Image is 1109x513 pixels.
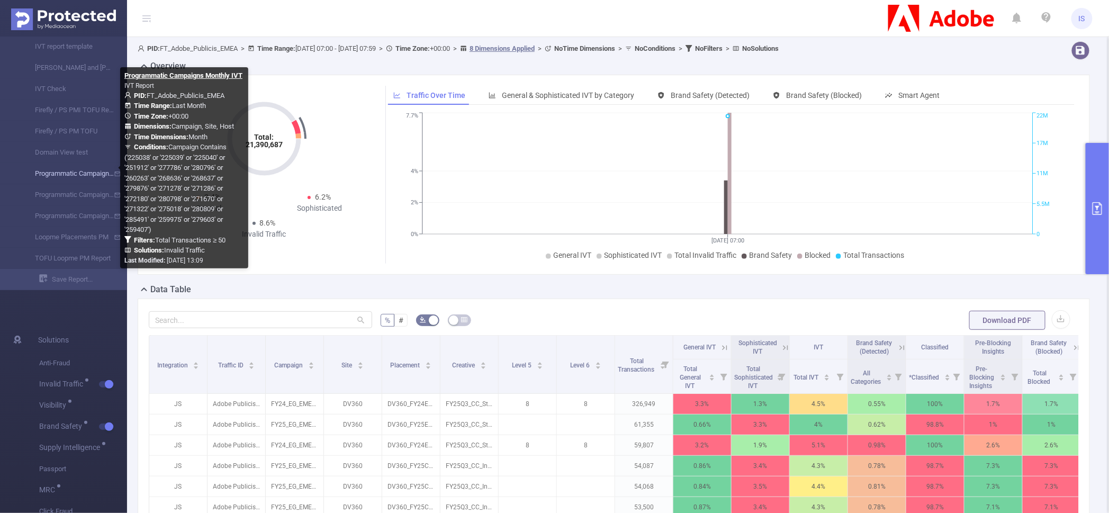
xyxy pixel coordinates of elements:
[411,200,418,206] tspan: 2%
[358,365,364,368] i: icon: caret-down
[824,373,830,376] i: icon: caret-up
[595,361,601,367] div: Sort
[499,435,556,455] p: 8
[554,44,615,52] b: No Time Dimensions
[275,362,305,369] span: Campaign
[674,251,736,259] span: Total Invalid Traffic
[790,435,847,455] p: 5.1%
[309,365,314,368] i: icon: caret-down
[124,92,134,98] i: icon: user
[680,365,701,390] span: Total General IVT
[149,394,207,414] p: JS
[266,476,323,497] p: FY25_EG_EMEA_Creative_CCM_Acquisition_Buy_4200323233_P36036_Tier3 [271670]
[391,362,422,369] span: Placement
[134,112,168,120] b: Time Zone:
[309,361,314,364] i: icon: caret-up
[1000,373,1006,379] div: Sort
[266,456,323,476] p: FY25_EG_EMEA_Creative_CCM_Acquisition_Buy_4200323233_P36036_Tier3 [271670]
[734,365,773,390] span: Total Sophisticated IVT
[537,365,543,368] i: icon: caret-down
[440,415,498,435] p: FY25Q3_CC_Student_CCPro_TR_TR_DiscountedPricing_ST_300x250_NA_NA.jpg [5525508]
[407,91,465,100] span: Traffic Over Time
[134,92,147,100] b: PID:
[38,329,69,350] span: Solutions
[134,236,226,244] span: Total Transactions ≥ 50
[249,361,255,364] i: icon: caret-up
[675,44,686,52] span: >
[1023,415,1080,435] p: 1%
[440,476,498,497] p: FY25Q3_CC_Individual_Illustrator_TR_TR_AdobeMaxApr2025-PerformanceEnhancements_ST_160x600_Perform...
[774,359,789,393] i: Filter menu
[324,456,382,476] p: DV360
[1023,476,1080,497] p: 7.3%
[21,227,114,248] a: Loopme Placements PM
[537,361,543,364] i: icon: caret-up
[790,476,847,497] p: 4.4%
[790,456,847,476] p: 4.3%
[21,205,114,227] a: Programmatic Campaigns Monthly Blocked
[671,91,750,100] span: Brand Safety (Detected)
[944,373,951,379] div: Sort
[124,71,242,79] b: Programmatic Campaigns Monthly IVT
[512,362,533,369] span: Level 5
[1037,170,1049,177] tspan: 11M
[786,91,862,100] span: Brand Safety (Blocked)
[134,133,188,141] b: Time Dimensions :
[814,344,824,351] span: IVT
[595,365,601,368] i: icon: caret-down
[324,476,382,497] p: DV360
[193,365,199,368] i: icon: caret-down
[21,121,114,142] a: Firefly / PS PM TOFU
[254,133,274,141] tspan: Total:
[138,45,147,52] i: icon: user
[39,401,70,409] span: Visibility
[150,60,186,73] h2: Overview
[709,376,715,380] i: icon: caret-down
[732,394,789,414] p: 1.3%
[502,91,634,100] span: General & Sophisticated IVT by Category
[848,415,906,435] p: 0.62%
[218,362,245,369] span: Traffic ID
[709,373,715,376] i: icon: caret-up
[308,361,314,367] div: Sort
[684,344,716,351] span: General IVT
[964,394,1022,414] p: 1.7%
[426,361,431,364] i: icon: caret-up
[1028,370,1052,385] span: Total Blocked
[604,251,662,259] span: Sophisticated IVT
[480,361,486,367] div: Sort
[615,394,673,414] p: 326,949
[452,362,476,369] span: Creative
[1059,373,1065,376] i: icon: caret-up
[1023,394,1080,414] p: 1.7%
[1037,201,1050,208] tspan: 5.5M
[425,361,431,367] div: Sort
[264,203,375,214] div: Sophisticated
[480,361,486,364] i: icon: caret-up
[738,339,777,355] span: Sophisticated IVT
[440,456,498,476] p: FY25Q3_CC_Individual_Illustrator_TR_TR_AdobeMaxApr2025-TextToPattern_ST_160x600_TextToPattern_Rel...
[618,357,656,373] span: Total Transactions
[124,143,227,233] span: Campaign Contains ('225038' or '225039' or '225040' or '251912' or '277786' or '280796' or '26026...
[11,8,116,30] img: Protected Media
[149,311,372,328] input: Search...
[856,339,892,355] span: Brand Safety (Detected)
[1023,456,1080,476] p: 7.3%
[21,163,114,184] a: Programmatic Campaigns Monthly IVT
[39,422,86,430] span: Brand Safety
[886,376,892,380] i: icon: caret-down
[21,184,114,205] a: Programmatic Campaigns Monthly MFA
[324,435,382,455] p: DV360
[411,168,418,175] tspan: 4%
[615,456,673,476] p: 54,087
[149,415,207,435] p: JS
[134,143,168,151] b: Conditions :
[149,435,207,455] p: JS
[1000,376,1006,380] i: icon: caret-down
[673,476,731,497] p: 0.84%
[732,435,789,455] p: 1.9%
[150,283,191,296] h2: Data Table
[1023,435,1080,455] p: 2.6%
[964,456,1022,476] p: 7.3%
[1079,8,1085,29] span: IS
